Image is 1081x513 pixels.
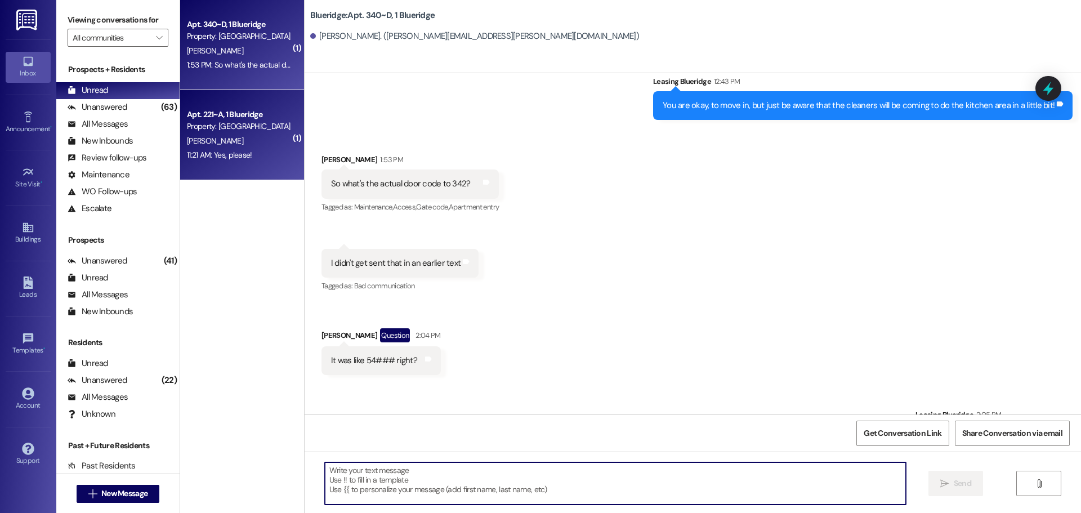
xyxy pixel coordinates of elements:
a: Site Visit • [6,163,51,193]
span: Get Conversation Link [864,427,941,439]
div: Tagged as: [321,199,499,215]
div: Unread [68,272,108,284]
a: Account [6,384,51,414]
div: (22) [159,372,180,389]
span: Access , [393,202,416,212]
div: 1:53 PM: So what's the actual door code to 342? [187,60,342,70]
div: Property: [GEOGRAPHIC_DATA] [187,121,291,132]
div: 2:05 PM [973,409,1001,421]
div: Property: [GEOGRAPHIC_DATA] [187,30,291,42]
div: You are okay, to move in, but just be aware that the cleaners will be coming to do the kitchen ar... [663,100,1055,111]
div: WO Follow-ups [68,186,137,198]
div: New Inbounds [68,306,133,318]
div: It was like 54### right? [331,355,417,367]
div: Review follow-ups [68,152,146,164]
div: Unread [68,358,108,369]
div: All Messages [68,118,128,130]
a: Buildings [6,218,51,248]
span: Gate code , [416,202,449,212]
div: Prospects + Residents [56,64,180,75]
div: All Messages [68,289,128,301]
i:  [88,489,97,498]
span: Apartment entry [449,202,499,212]
span: Send [954,478,971,489]
div: Unanswered [68,374,127,386]
a: Templates • [6,329,51,359]
span: • [43,345,45,353]
i:  [1035,479,1043,488]
span: [PERSON_NAME] [187,46,243,56]
span: [PERSON_NAME] [187,136,243,146]
div: All Messages [68,391,128,403]
button: Share Conversation via email [955,421,1070,446]
div: [PERSON_NAME] [321,328,441,346]
i:  [156,33,162,42]
div: Escalate [68,203,111,215]
div: Unanswered [68,255,127,267]
div: (63) [158,99,180,116]
div: Maintenance [68,169,129,181]
div: 12:43 PM [711,75,740,87]
a: Inbox [6,52,51,82]
div: Unknown [68,408,115,420]
div: Leasing Blueridge [915,409,1073,425]
span: Share Conversation via email [962,427,1062,439]
div: Leasing Blueridge [653,75,1073,91]
div: 1:53 PM [377,154,403,166]
div: [PERSON_NAME]. ([PERSON_NAME][EMAIL_ADDRESS][PERSON_NAME][DOMAIN_NAME]) [310,30,639,42]
div: Residents [56,337,180,349]
div: New Inbounds [68,135,133,147]
div: Unanswered [68,101,127,113]
a: Leads [6,273,51,304]
div: Past + Future Residents [56,440,180,452]
div: Question [380,328,410,342]
span: Bad communication [354,281,415,291]
i:  [940,479,949,488]
div: Past Residents [68,460,136,472]
div: Apt. 340~D, 1 Blueridge [187,19,291,30]
span: • [41,179,42,186]
button: Send [928,471,983,496]
button: Get Conversation Link [856,421,949,446]
div: 11:21 AM: Yes, please! [187,150,252,160]
div: Apt. 221~A, 1 Blueridge [187,109,291,121]
span: New Message [101,488,148,499]
div: [PERSON_NAME] [321,154,499,169]
img: ResiDesk Logo [16,10,39,30]
div: (41) [161,252,180,270]
span: Maintenance , [354,202,393,212]
div: Prospects [56,234,180,246]
div: Tagged as: [321,278,479,294]
a: Support [6,439,51,470]
div: Unread [68,84,108,96]
input: All communities [73,29,150,47]
b: Blueridge: Apt. 340~D, 1 Blueridge [310,10,435,21]
span: • [50,123,52,131]
div: 2:04 PM [413,329,440,341]
div: So what's the actual door code to 342? [331,178,471,190]
button: New Message [77,485,160,503]
label: Viewing conversations for [68,11,168,29]
div: I didn't get sent that in an earlier text [331,257,461,269]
